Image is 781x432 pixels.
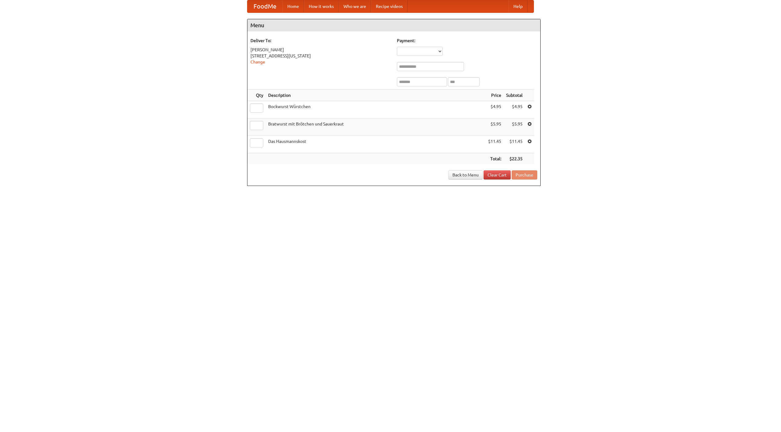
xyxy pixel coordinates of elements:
[250,38,391,44] h5: Deliver To:
[266,90,486,101] th: Description
[247,0,283,13] a: FoodMe
[448,170,483,180] a: Back to Menu
[509,0,527,13] a: Help
[504,90,525,101] th: Subtotal
[304,0,339,13] a: How it works
[484,170,511,180] a: Clear Cart
[486,136,504,153] td: $11.45
[266,136,486,153] td: Das Hausmannskost
[486,153,504,165] th: Total:
[512,170,537,180] button: Purchase
[504,136,525,153] td: $11.45
[371,0,408,13] a: Recipe videos
[250,60,265,64] a: Change
[266,118,486,136] td: Bratwurst mit Brötchen und Sauerkraut
[397,38,537,44] h5: Payment:
[504,118,525,136] td: $5.95
[250,53,391,59] div: [STREET_ADDRESS][US_STATE]
[504,153,525,165] th: $22.35
[486,101,504,118] td: $4.95
[247,90,266,101] th: Qty
[283,0,304,13] a: Home
[504,101,525,118] td: $4.95
[486,90,504,101] th: Price
[339,0,371,13] a: Who we are
[266,101,486,118] td: Bockwurst Würstchen
[250,47,391,53] div: [PERSON_NAME]
[486,118,504,136] td: $5.95
[247,19,540,31] h4: Menu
